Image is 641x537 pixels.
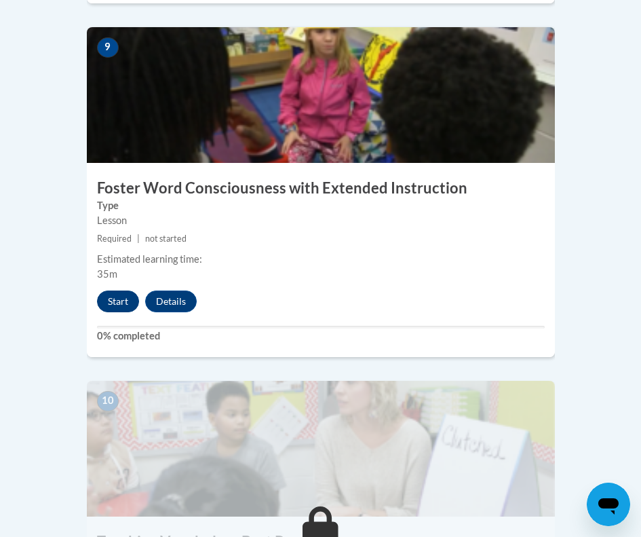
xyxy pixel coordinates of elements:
[97,37,119,58] span: 9
[97,213,545,228] div: Lesson
[87,381,555,517] img: Course Image
[97,329,545,344] label: 0% completed
[97,198,545,213] label: Type
[87,178,555,199] h3: Foster Word Consciousness with Extended Instruction
[87,27,555,163] img: Course Image
[97,391,119,411] span: 10
[97,268,117,280] span: 35m
[97,291,139,312] button: Start
[97,234,132,244] span: Required
[145,234,187,244] span: not started
[97,252,545,267] div: Estimated learning time:
[587,483,630,526] iframe: Button to launch messaging window
[137,234,140,244] span: |
[145,291,197,312] button: Details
